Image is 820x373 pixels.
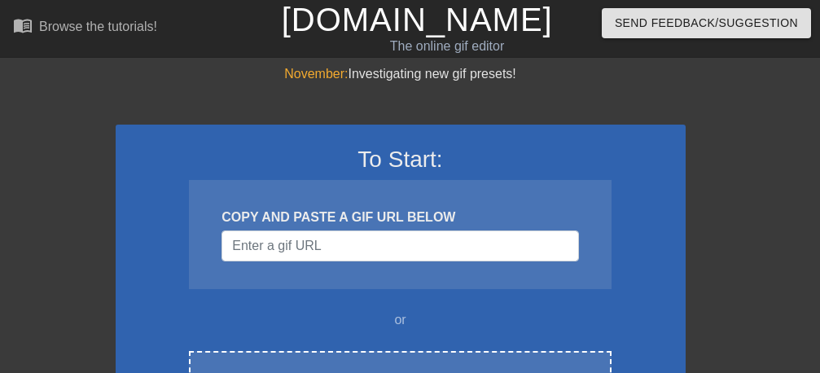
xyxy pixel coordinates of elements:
a: Browse the tutorials! [13,15,157,41]
div: The online gif editor [282,37,613,56]
div: Investigating new gif presets! [116,64,686,84]
h3: To Start: [137,146,664,173]
div: Browse the tutorials! [39,20,157,33]
button: Send Feedback/Suggestion [602,8,811,38]
span: Send Feedback/Suggestion [615,13,798,33]
div: or [158,310,643,330]
a: [DOMAIN_NAME] [282,2,553,37]
input: Username [221,230,578,261]
div: COPY AND PASTE A GIF URL BELOW [221,208,578,227]
span: menu_book [13,15,33,35]
span: November: [284,67,348,81]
